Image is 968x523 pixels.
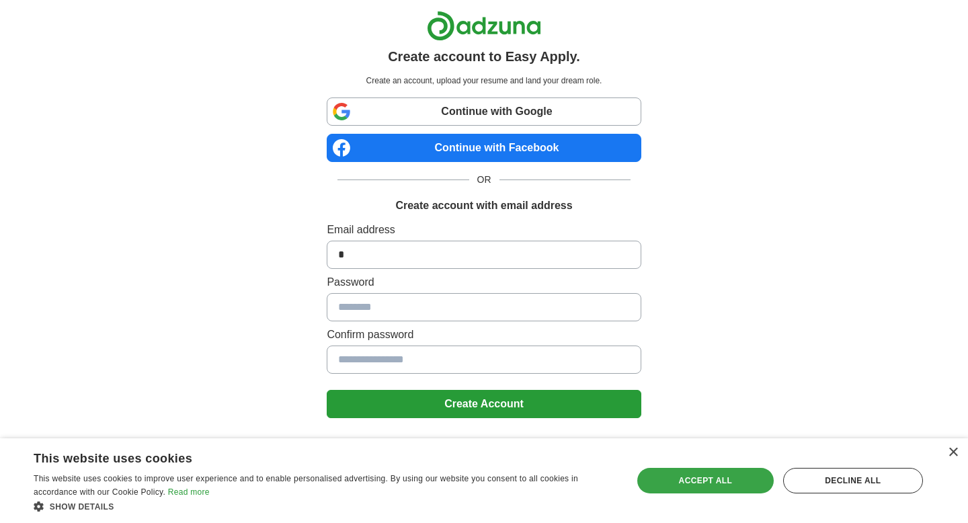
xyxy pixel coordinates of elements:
p: Create an account, upload your resume and land your dream role. [329,75,638,87]
div: Show details [34,499,615,513]
h1: Create account to Easy Apply. [388,46,580,67]
div: This website uses cookies [34,446,581,467]
label: Password [327,274,641,290]
span: This website uses cookies to improve user experience and to enable personalised advertising. By u... [34,474,578,497]
a: Continue with Facebook [327,134,641,162]
a: Read more, opens a new window [168,487,210,497]
div: Close [948,448,958,458]
span: Show details [50,502,114,512]
a: Continue with Google [327,97,641,126]
h1: Create account with email address [395,198,572,214]
span: OR [469,173,499,187]
button: Create Account [327,390,641,418]
div: Accept all [637,468,774,493]
label: Confirm password [327,327,641,343]
label: Email address [327,222,641,238]
div: Decline all [783,468,923,493]
img: Adzuna logo [427,11,541,41]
